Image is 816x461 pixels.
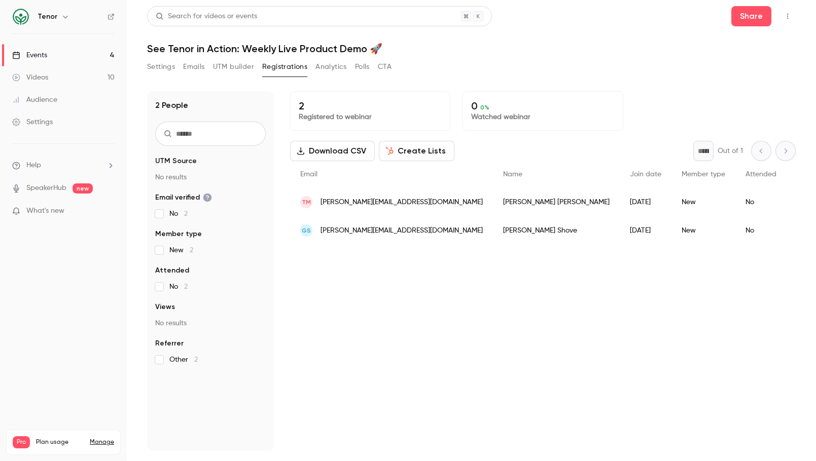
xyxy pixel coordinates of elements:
button: Analytics [315,59,347,75]
p: Out of 1 [718,146,743,156]
span: Other [169,355,198,365]
div: [DATE] [620,188,671,216]
h1: See Tenor in Action: Weekly Live Product Demo 🚀 [147,43,796,55]
span: Attended [746,171,776,178]
h1: 2 People [155,99,188,111]
div: Search for videos or events [156,11,257,22]
span: GS [302,226,311,235]
span: Attended [155,265,189,276]
span: [PERSON_NAME][EMAIL_ADDRESS][DOMAIN_NAME] [321,225,483,236]
button: CTA [378,59,392,75]
button: Polls [355,59,370,75]
span: TM [302,198,311,207]
p: Watched webinar [471,112,614,122]
li: help-dropdown-opener [12,160,115,171]
span: Help [26,160,41,171]
p: No results [155,172,266,182]
span: 2 [194,356,198,363]
button: UTM builder [213,59,254,75]
span: Email [300,171,317,178]
span: 0 % [480,104,489,111]
span: No [169,282,188,292]
button: Create Lists [379,141,454,161]
span: new [73,183,93,194]
span: New [169,245,193,255]
p: 2 [299,100,442,112]
span: Email verified [155,193,212,203]
div: No [735,216,787,245]
div: [PERSON_NAME] [PERSON_NAME] [493,188,620,216]
button: Download CSV [290,141,375,161]
a: Manage [90,438,114,446]
span: Plan usage [36,438,84,446]
span: Views [155,302,175,312]
span: [PERSON_NAME][EMAIL_ADDRESS][DOMAIN_NAME] [321,197,483,208]
span: UTM Source [155,156,197,166]
div: Videos [12,72,48,83]
span: 2 [184,210,188,217]
div: No [735,188,787,216]
span: 2 [190,247,193,254]
div: New [671,216,735,245]
div: [DATE] [620,216,671,245]
p: Registered to webinar [299,112,442,122]
h6: Tenor [38,12,57,22]
a: SpeakerHub [26,183,66,194]
div: [PERSON_NAME] Shove [493,216,620,245]
div: New [671,188,735,216]
button: Share [731,6,771,26]
button: Emails [183,59,204,75]
span: No [169,209,188,219]
img: Tenor [13,9,29,25]
span: Join date [630,171,661,178]
div: Events [12,50,47,60]
span: 2 [184,283,188,290]
span: Referrer [155,338,184,349]
section: facet-groups [155,156,266,365]
div: Audience [12,95,57,105]
button: Registrations [262,59,307,75]
p: 0 [471,100,614,112]
p: No results [155,318,266,328]
span: Name [503,171,522,178]
span: Member type [682,171,725,178]
span: What's new [26,206,64,216]
span: Pro [13,436,30,448]
button: Settings [147,59,175,75]
span: Member type [155,229,202,239]
div: Settings [12,117,53,127]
